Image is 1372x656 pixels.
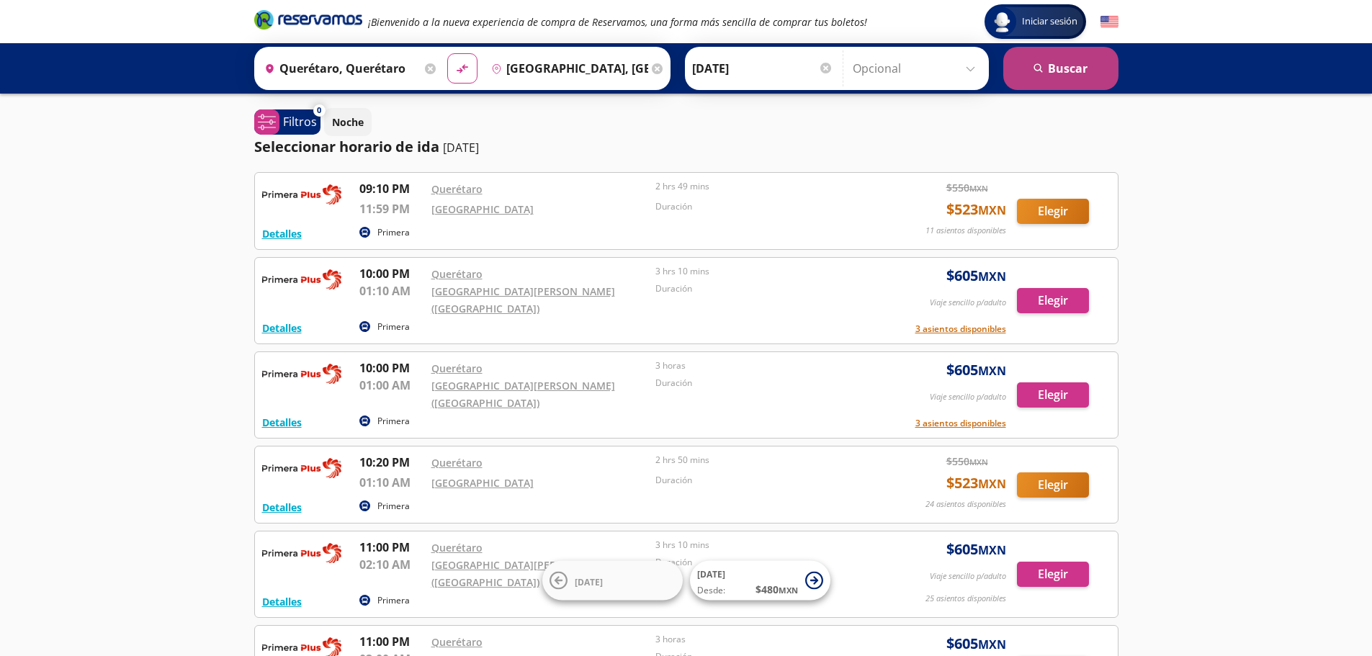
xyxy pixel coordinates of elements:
p: Duración [655,200,873,213]
p: Noche [332,114,364,130]
p: Viaje sencillo p/adulto [930,297,1006,309]
button: [DATE]Desde:$480MXN [690,561,830,601]
span: $ 550 [946,180,988,195]
button: Elegir [1017,199,1089,224]
p: Primera [377,594,410,607]
p: Primera [377,500,410,513]
p: Duración [655,556,873,569]
button: Noche [324,108,372,136]
p: 11:00 PM [359,633,424,650]
button: Detalles [262,320,302,336]
img: RESERVAMOS [262,539,341,567]
p: 10:20 PM [359,454,424,471]
p: 3 hrs 10 mins [655,265,873,278]
a: Querétaro [431,182,483,196]
img: RESERVAMOS [262,180,341,209]
small: MXN [978,637,1006,652]
a: Querétaro [431,456,483,469]
span: $ 605 [946,539,1006,560]
small: MXN [969,183,988,194]
span: $ 523 [946,472,1006,494]
small: MXN [978,269,1006,284]
p: 3 hrs 10 mins [655,539,873,552]
button: 3 asientos disponibles [915,417,1006,430]
p: 3 horas [655,633,873,646]
button: 3 asientos disponibles [915,323,1006,336]
small: MXN [978,476,1006,492]
span: $ 605 [946,265,1006,287]
p: 01:00 AM [359,377,424,394]
a: Querétaro [431,635,483,649]
p: Primera [377,320,410,333]
input: Buscar Destino [485,50,648,86]
span: Iniciar sesión [1016,14,1083,29]
a: Querétaro [431,541,483,554]
button: 0Filtros [254,109,320,135]
p: Primera [377,226,410,239]
img: RESERVAMOS [262,265,341,294]
p: 11 asientos disponibles [925,225,1006,237]
small: MXN [779,585,798,596]
p: 2 hrs 50 mins [655,454,873,467]
p: 24 asientos disponibles [925,498,1006,511]
p: 11:00 PM [359,539,424,556]
i: Brand Logo [254,9,362,30]
p: Seleccionar horario de ida [254,136,439,158]
a: [GEOGRAPHIC_DATA][PERSON_NAME] ([GEOGRAPHIC_DATA]) [431,379,615,410]
p: 11:59 PM [359,200,424,217]
p: Viaje sencillo p/adulto [930,391,1006,403]
span: $ 480 [756,582,798,597]
span: Desde: [697,584,725,597]
small: MXN [978,363,1006,379]
span: $ 605 [946,359,1006,381]
p: Filtros [283,113,317,130]
img: RESERVAMOS [262,359,341,388]
button: Detalles [262,500,302,515]
a: [GEOGRAPHIC_DATA] [431,476,534,490]
a: [GEOGRAPHIC_DATA] [431,202,534,216]
p: 09:10 PM [359,180,424,197]
p: 01:10 AM [359,282,424,300]
button: Buscar [1003,47,1118,90]
p: Primera [377,415,410,428]
span: [DATE] [575,575,603,588]
a: Brand Logo [254,9,362,35]
button: Detalles [262,226,302,241]
p: [DATE] [443,139,479,156]
a: [GEOGRAPHIC_DATA][PERSON_NAME] ([GEOGRAPHIC_DATA]) [431,558,615,589]
small: MXN [969,457,988,467]
p: 25 asientos disponibles [925,593,1006,605]
p: 10:00 PM [359,265,424,282]
button: Elegir [1017,288,1089,313]
img: RESERVAMOS [262,454,341,482]
span: [DATE] [697,568,725,580]
a: Querétaro [431,361,483,375]
p: 10:00 PM [359,359,424,377]
span: $ 523 [946,199,1006,220]
p: 02:10 AM [359,556,424,573]
button: English [1100,13,1118,31]
small: MXN [978,542,1006,558]
button: Detalles [262,594,302,609]
input: Buscar Origen [259,50,421,86]
button: [DATE] [542,561,683,601]
p: 01:10 AM [359,474,424,491]
a: [GEOGRAPHIC_DATA][PERSON_NAME] ([GEOGRAPHIC_DATA]) [431,284,615,315]
span: $ 605 [946,633,1006,655]
p: Duración [655,377,873,390]
a: Querétaro [431,267,483,281]
span: 0 [317,104,321,117]
button: Detalles [262,415,302,430]
button: Elegir [1017,472,1089,498]
span: $ 550 [946,454,988,469]
button: Elegir [1017,562,1089,587]
p: 3 horas [655,359,873,372]
input: Opcional [853,50,982,86]
p: Duración [655,474,873,487]
small: MXN [978,202,1006,218]
input: Elegir Fecha [692,50,833,86]
p: 2 hrs 49 mins [655,180,873,193]
button: Elegir [1017,382,1089,408]
p: Duración [655,282,873,295]
em: ¡Bienvenido a la nueva experiencia de compra de Reservamos, una forma más sencilla de comprar tus... [368,15,867,29]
